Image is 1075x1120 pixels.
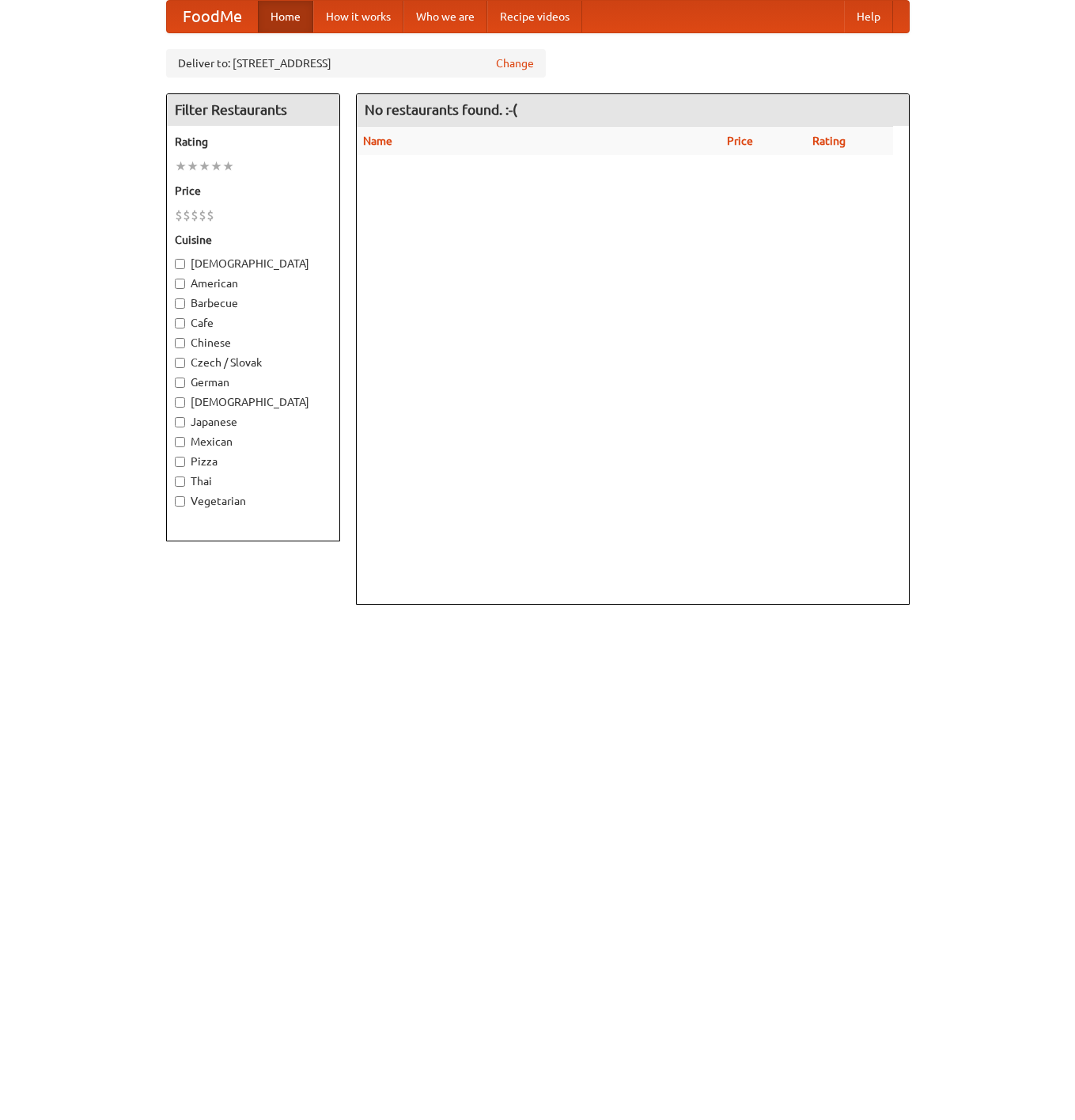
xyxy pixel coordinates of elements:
[183,207,191,224] li: $
[167,1,258,32] a: FoodMe
[175,298,185,309] input: Barbecue
[175,493,331,509] label: Vegetarian
[175,434,331,450] label: Mexican
[487,1,582,32] a: Recipe videos
[175,457,185,467] input: Pizza
[175,374,331,390] label: German
[363,135,392,147] a: Name
[175,496,185,507] input: Vegetarian
[175,355,331,370] label: Czech / Slovak
[175,183,331,199] h5: Price
[496,55,534,71] a: Change
[175,476,185,487] input: Thai
[365,102,517,117] ng-pluralize: No restaurants found. :-(
[191,207,199,224] li: $
[812,135,846,147] a: Rating
[175,338,185,348] input: Chinese
[175,394,331,410] label: [DEMOGRAPHIC_DATA]
[175,279,185,289] input: American
[175,275,331,291] label: American
[175,259,185,269] input: [DEMOGRAPHIC_DATA]
[313,1,403,32] a: How it works
[258,1,313,32] a: Home
[199,207,206,224] li: $
[166,49,546,78] div: Deliver to: [STREET_ADDRESS]
[175,473,331,489] label: Thai
[175,134,331,150] h5: Rating
[222,158,234,175] li: ★
[175,256,331,271] label: [DEMOGRAPHIC_DATA]
[175,315,331,331] label: Cafe
[206,207,214,224] li: $
[175,318,185,328] input: Cafe
[175,158,187,175] li: ★
[175,437,185,447] input: Mexican
[727,135,753,147] a: Price
[844,1,893,32] a: Help
[175,414,331,430] label: Japanese
[210,158,222,175] li: ★
[167,94,339,126] h4: Filter Restaurants
[175,232,331,248] h5: Cuisine
[175,335,331,351] label: Chinese
[175,397,185,408] input: [DEMOGRAPHIC_DATA]
[175,417,185,427] input: Japanese
[175,358,185,368] input: Czech / Slovak
[199,158,210,175] li: ★
[175,378,185,388] input: German
[175,207,183,224] li: $
[175,454,331,469] label: Pizza
[403,1,487,32] a: Who we are
[175,295,331,311] label: Barbecue
[187,158,199,175] li: ★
